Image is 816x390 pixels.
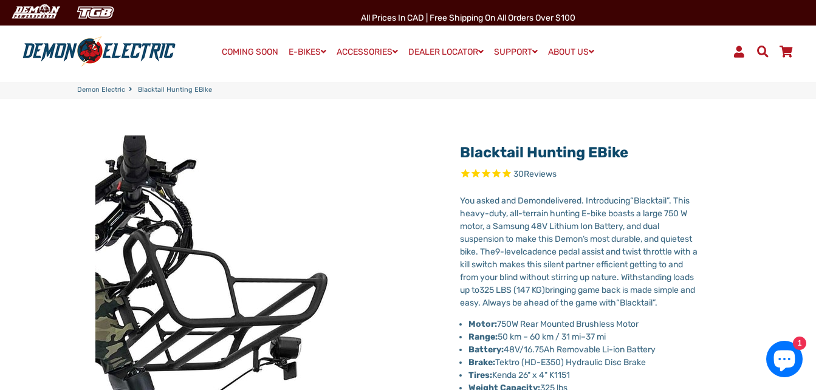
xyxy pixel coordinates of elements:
span: 30 reviews [513,169,557,179]
span: ” [667,196,669,206]
img: Demon Electric [6,2,64,22]
strong: Battery: [468,344,504,355]
span: “ [630,196,634,206]
a: Blacktail Hunting eBike [460,144,628,161]
li: Kenda 26" x 4" K1151 [468,369,702,381]
span: “ [616,298,620,308]
span: Rated 4.7 out of 5 stars 30 reviews [460,168,702,182]
span: You asked and Demon [460,196,546,206]
span: Reviews [524,169,557,179]
inbox-online-store-chat: Shopify online store chat [763,341,806,380]
a: SUPPORT [490,43,542,61]
span: Blacktail [634,196,667,206]
li: 750W Rear Mounted Brushless Motor [468,318,702,330]
strong: Brake: [468,357,495,368]
span: Blacktail [620,298,653,308]
a: ACCESSORIES [332,43,402,61]
img: TGB Canada [70,2,120,22]
img: Demon Electric logo [18,36,180,67]
span: ”. [653,298,657,308]
span: – [581,332,586,342]
span: 325 LBS (147 KG) [479,285,545,295]
span: ’ [583,234,584,244]
li: 48V/16.75Ah Removable Li-ion Battery [468,343,702,356]
strong: Motor: [468,319,497,329]
span: All Prices in CAD | Free shipping on all orders over $100 [361,13,575,23]
a: E-BIKES [284,43,331,61]
a: COMING SOON [218,44,283,61]
span: s most durable, and quietest bike. The [460,234,692,257]
span: Blacktail Hunting eBike [138,85,212,95]
strong: Tires: [468,370,492,380]
li: Tektro (HD-E350) Hydraulic Disc Brake [468,356,702,369]
span: cadence pedal assist and twist throttle with a kill switch makes this silent partner efficient ge... [460,247,698,308]
span: 9-level [495,247,523,257]
span: delivered. Introducing [546,196,630,206]
a: ABOUT US [544,43,598,61]
a: Demon Electric [77,85,125,95]
span: . This heavy-duty, all-terrain hunting E-bike boasts a large 750 W motor, a Samsung 48V Lithium I... [460,196,690,244]
li: 50 km – 60 km / 31 mi 37 mi [468,330,702,343]
strong: Range: [468,332,498,342]
a: DEALER LOCATOR [404,43,488,61]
